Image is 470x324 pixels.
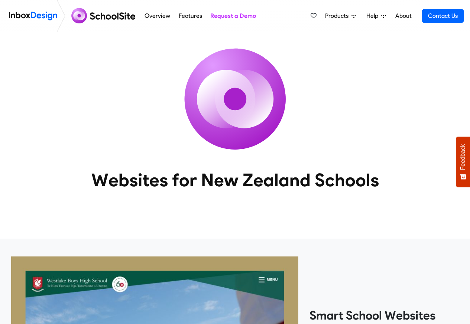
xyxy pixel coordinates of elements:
[422,9,464,23] a: Contact Us
[325,12,351,20] span: Products
[59,169,412,191] heading: Websites for New Zealand Schools
[208,9,258,23] a: Request a Demo
[363,9,389,23] a: Help
[176,9,204,23] a: Features
[456,137,470,187] button: Feedback - Show survey
[68,7,140,25] img: schoolsite logo
[393,9,414,23] a: About
[309,308,459,323] heading: Smart School Websites
[143,9,172,23] a: Overview
[460,144,466,170] span: Feedback
[168,32,302,166] img: icon_schoolsite.svg
[366,12,381,20] span: Help
[322,9,359,23] a: Products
